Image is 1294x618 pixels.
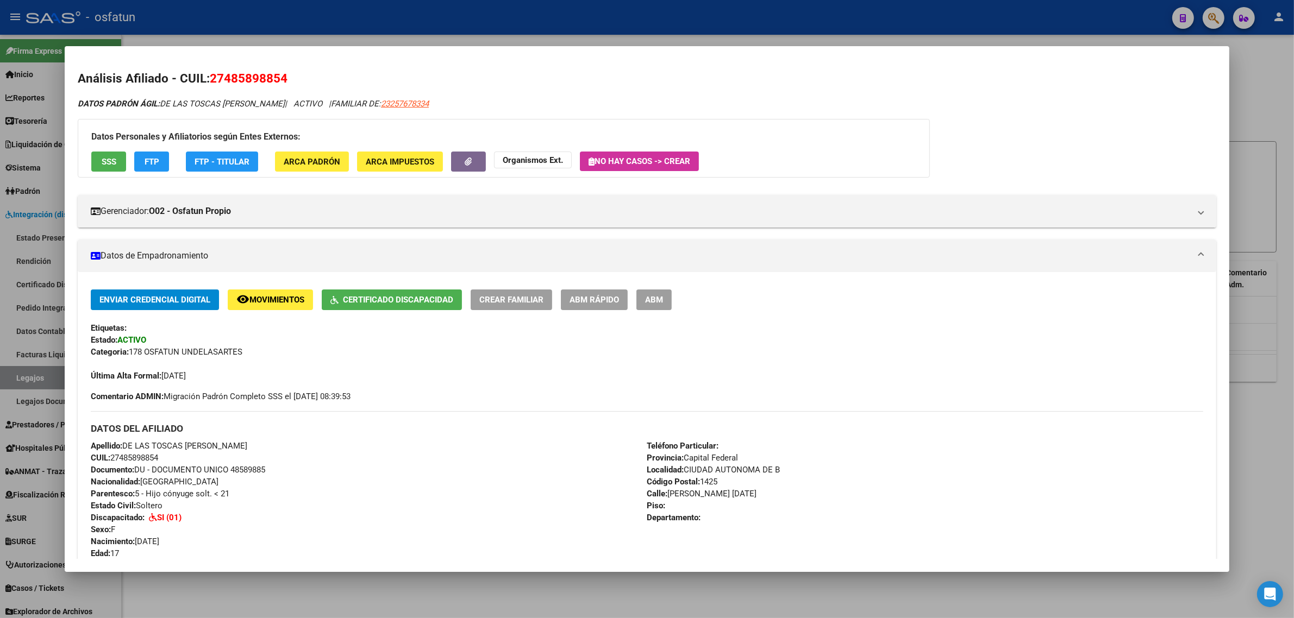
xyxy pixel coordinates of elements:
span: [PERSON_NAME] [DATE] [647,489,757,499]
strong: O02 - Osfatun Propio [149,205,231,218]
h3: DATOS DEL AFILIADO [91,422,1203,434]
mat-expansion-panel-header: Datos de Empadronamiento [78,239,1216,272]
strong: Organismos Ext. [503,155,563,165]
strong: Nacionalidad: [91,477,140,487]
span: FTP [145,157,159,167]
strong: Categoria: [91,347,129,357]
span: ABM [645,295,663,305]
span: DU - DOCUMENTO UNICO 48589885 [91,465,265,475]
span: 23257678334 [381,99,429,109]
strong: Sexo: [91,525,111,534]
span: SSS [102,157,116,167]
strong: Localidad: [647,465,684,475]
strong: Última Alta Formal: [91,371,161,381]
strong: CUIL: [91,453,110,463]
strong: Nacimiento: [91,537,135,546]
span: 5 - Hijo cónyuge solt. < 21 [91,489,229,499]
strong: Estado: [91,335,117,345]
button: Certificado Discapacidad [322,289,462,310]
button: No hay casos -> Crear [580,152,699,171]
span: CIUDAD AUTONOMA DE B [647,465,780,475]
strong: Departamento: [647,513,701,522]
button: ABM [636,289,672,310]
strong: Etiquetas: [91,323,127,333]
button: ARCA Impuestos [357,152,443,172]
span: FTP - Titular [195,157,249,167]
h3: Datos Personales y Afiliatorios según Entes Externos: [91,130,916,143]
strong: Teléfono Particular: [647,441,718,451]
strong: Calle: [647,489,667,499]
span: ABM Rápido [570,295,619,305]
span: Movimientos [249,295,304,305]
span: FAMILIAR DE: [331,99,429,109]
h2: Análisis Afiliado - CUIL: [78,70,1216,88]
mat-panel-title: Gerenciador: [91,205,1190,218]
span: No hay casos -> Crear [589,156,690,166]
button: Enviar Credencial Digital [91,289,219,310]
strong: Documento: [91,465,134,475]
div: Open Intercom Messenger [1257,581,1283,607]
span: Migración Padrón Completo SSS el [DATE] 08:39:53 [91,390,351,402]
span: 27485898854 [210,71,287,85]
span: 27485898854 [91,453,158,463]
button: Crear Familiar [471,289,552,310]
button: SSS [91,152,126,172]
span: Crear Familiar [479,295,543,305]
span: ARCA Padrón [284,157,340,167]
button: Organismos Ext. [494,152,572,168]
strong: Estado Civil: [91,501,136,510]
mat-expansion-panel-header: Gerenciador:O02 - Osfatun Propio [78,195,1216,228]
span: [GEOGRAPHIC_DATA] [91,477,218,487]
strong: Discapacitado: [91,513,145,522]
strong: Provincia: [647,453,684,463]
span: Certificado Discapacidad [343,295,453,305]
span: [DATE] [91,371,186,381]
strong: Piso: [647,501,665,510]
i: | ACTIVO | [78,99,429,109]
button: ARCA Padrón [275,152,349,172]
button: FTP - Titular [186,152,258,172]
strong: Apellido: [91,441,122,451]
span: ARCA Impuestos [366,157,434,167]
span: 17 [91,548,119,558]
span: DE LAS TOSCAS [PERSON_NAME] [91,441,247,451]
div: 178 OSFATUN UNDELASARTES [91,346,1203,358]
strong: Código Postal: [647,477,700,487]
strong: DATOS PADRÓN ÁGIL: [78,99,160,109]
span: DE LAS TOSCAS [PERSON_NAME] [78,99,285,109]
mat-panel-title: Datos de Empadronamiento [91,249,1190,262]
span: F [91,525,115,534]
strong: Comentario ADMIN: [91,392,164,401]
button: ABM Rápido [561,289,628,310]
span: 1425 [647,477,717,487]
span: [DATE] [91,537,159,546]
span: Capital Federal [647,453,738,463]
strong: SI (01) [157,513,182,522]
strong: ACTIVO [117,335,146,345]
mat-icon: remove_red_eye [236,293,249,306]
span: Soltero [91,501,162,510]
button: FTP [134,152,169,172]
button: Movimientos [228,289,313,310]
strong: Edad: [91,548,110,558]
strong: Parentesco: [91,489,135,499]
span: Enviar Credencial Digital [99,295,210,305]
